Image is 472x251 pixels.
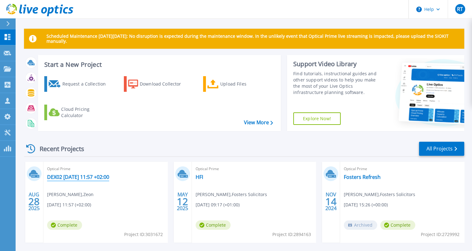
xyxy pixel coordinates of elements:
span: Project ID: 2894163 [272,231,311,238]
p: Scheduled Maintenance [DATE][DATE]: No disruption is expected during the maintenance window. In t... [46,34,459,44]
a: Upload Files [203,76,273,92]
span: [DATE] 11:57 (+02:00) [47,201,91,208]
a: Download Collector [124,76,193,92]
div: Request a Collection [62,78,112,90]
div: Upload Files [220,78,270,90]
span: [PERSON_NAME] , Fosters Solicitors [344,191,415,198]
span: Optical Prime [47,165,164,172]
a: View More [244,120,273,125]
div: Find tutorials, instructional guides and other support videos to help you make the most of your L... [293,71,382,96]
span: 28 [28,199,40,204]
span: 12 [177,199,188,204]
div: Cloud Pricing Calculator [61,106,111,119]
span: [DATE] 15:26 (+00:00) [344,201,388,208]
span: [PERSON_NAME] , Fosters Solicitors [196,191,267,198]
div: MAY 2025 [177,190,188,213]
a: Request a Collection [44,76,114,92]
a: DEX02 [DATE] 11:57 +02:00 [47,174,109,180]
a: Cloud Pricing Calculator [44,105,114,120]
a: HFI [196,174,203,180]
span: Project ID: 3031672 [124,231,163,238]
div: Recent Projects [24,141,93,156]
span: Optical Prime [344,165,460,172]
span: Optical Prime [196,165,312,172]
span: Archived [344,220,377,230]
div: Download Collector [140,78,190,90]
a: Fosters Refresh [344,174,381,180]
a: Explore Now! [293,112,341,125]
span: [DATE] 09:17 (+01:00) [196,201,240,208]
div: AUG 2025 [28,190,40,213]
span: Complete [380,220,415,230]
span: Complete [196,220,231,230]
span: Project ID: 2729992 [421,231,460,238]
div: NOV 2024 [325,190,337,213]
span: RT [457,7,463,12]
span: 14 [325,199,337,204]
span: Complete [47,220,82,230]
a: All Projects [419,142,464,156]
span: [PERSON_NAME] , Zeon [47,191,94,198]
h3: Start a New Project [44,61,273,68]
div: Support Video Library [293,60,382,68]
